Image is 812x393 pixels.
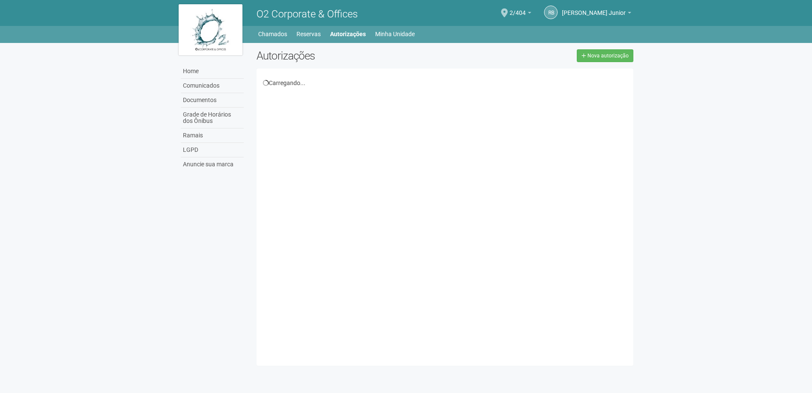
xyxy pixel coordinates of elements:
a: Ramais [181,128,244,143]
a: Nova autorização [577,49,633,62]
a: Minha Unidade [375,28,415,40]
a: Anuncie sua marca [181,157,244,171]
a: LGPD [181,143,244,157]
a: Home [181,64,244,79]
div: Carregando... [263,79,627,87]
a: Grade de Horários dos Ônibus [181,108,244,128]
a: RB [544,6,558,19]
a: Comunicados [181,79,244,93]
span: Nova autorização [587,53,629,59]
img: logo.jpg [179,4,242,55]
span: O2 Corporate & Offices [256,8,358,20]
h2: Autorizações [256,49,439,62]
a: [PERSON_NAME] Junior [562,11,631,17]
a: Reservas [296,28,321,40]
a: Chamados [258,28,287,40]
a: Documentos [181,93,244,108]
span: 2/404 [510,1,526,16]
span: Raul Barrozo da Motta Junior [562,1,626,16]
a: 2/404 [510,11,531,17]
a: Autorizações [330,28,366,40]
